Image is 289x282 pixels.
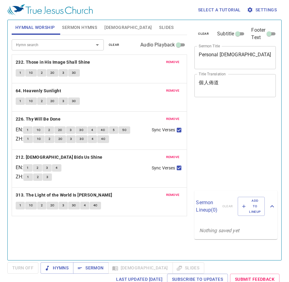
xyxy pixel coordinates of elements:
[29,70,33,76] span: 1C
[105,41,123,49] button: clear
[37,97,46,105] button: 2
[41,203,43,208] span: 2
[16,164,23,171] p: EN :
[59,69,68,77] button: 3
[198,6,241,14] span: Select a tutorial
[122,127,127,133] span: 5C
[166,88,180,93] span: remove
[46,174,48,180] span: 3
[196,199,217,214] p: Sermon Lineup ( 0 )
[16,87,62,95] button: 64. Heavenly Sunlight
[33,173,42,181] button: 2
[159,24,174,31] span: Slides
[33,164,42,172] button: 2
[101,136,105,142] span: 4C
[199,80,271,91] textarea: 個人佈道
[152,165,175,171] span: Sync Verses
[37,174,39,180] span: 2
[73,262,108,274] button: Sermon
[166,154,180,160] span: remove
[70,127,72,133] span: 3
[16,126,23,133] p: EN :
[19,98,21,104] span: 1
[91,127,93,133] span: 4
[119,126,130,134] button: 5C
[16,135,23,143] p: ZH :
[47,97,58,105] button: 2C
[162,87,183,94] button: remove
[16,153,103,161] b: 212. [DEMOGRAPHIC_DATA] Bids Us Shine
[43,173,52,181] button: 3
[80,202,89,209] button: 4
[62,98,64,104] span: 3
[29,98,33,104] span: 1C
[70,136,72,142] span: 3
[162,58,183,66] button: remove
[46,165,48,171] span: 3
[37,165,38,171] span: 2
[109,126,118,134] button: 5
[23,164,32,172] button: 1
[84,203,86,208] span: 4
[76,126,87,134] button: 3C
[251,26,265,41] span: Footer Text
[199,52,271,63] textarea: Personal [DEMOGRAPHIC_DATA]
[27,165,29,171] span: 1
[41,70,43,76] span: 2
[93,41,102,49] button: Open
[16,87,61,95] b: 64. Heavenly Sunlight
[23,173,33,181] button: 1
[25,69,37,77] button: 1C
[27,127,29,133] span: 1
[16,58,90,66] b: 232. Those in His Image Shall Shine
[198,31,209,37] span: clear
[194,191,277,222] div: Sermon Lineup(0)clearAdd to Lineup
[199,228,239,233] i: Nothing saved yet
[37,202,46,209] button: 2
[56,165,57,171] span: 4
[16,97,25,105] button: 1
[140,41,175,49] span: Audio Playback
[242,198,261,215] span: Add to Lineup
[37,127,41,133] span: 1C
[152,127,175,133] span: Sync Verses
[80,136,84,142] span: 3C
[50,203,55,208] span: 2C
[27,136,29,142] span: 1
[62,70,64,76] span: 3
[37,69,46,77] button: 2
[45,135,54,143] button: 2
[192,104,260,188] iframe: from-child
[7,4,93,15] img: True Jesus Church
[162,115,183,123] button: remove
[16,115,62,123] button: 226. Thy Will Be Done
[78,264,103,272] span: Sermon
[16,173,23,181] p: ZH :
[47,202,58,209] button: 2C
[238,197,265,216] button: Add to Lineup
[92,136,93,142] span: 4
[55,135,66,143] button: 2C
[72,70,76,76] span: 3C
[54,126,66,134] button: 2C
[101,127,105,133] span: 4C
[72,98,76,104] span: 3C
[58,136,63,142] span: 2C
[41,262,73,274] button: Hymns
[72,203,76,208] span: 3C
[45,264,68,272] span: Hymns
[104,24,152,31] span: [DEMOGRAPHIC_DATA]
[16,191,113,199] button: 313. The Light of the World Is [PERSON_NAME]
[25,202,37,209] button: 1C
[33,135,45,143] button: 1C
[246,4,279,16] button: Settings
[162,153,183,161] button: remove
[37,136,41,142] span: 1C
[166,59,180,65] span: remove
[68,202,80,209] button: 3C
[58,127,62,133] span: 2C
[23,135,33,143] button: 1
[19,70,21,76] span: 1
[217,30,234,38] span: Subtitle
